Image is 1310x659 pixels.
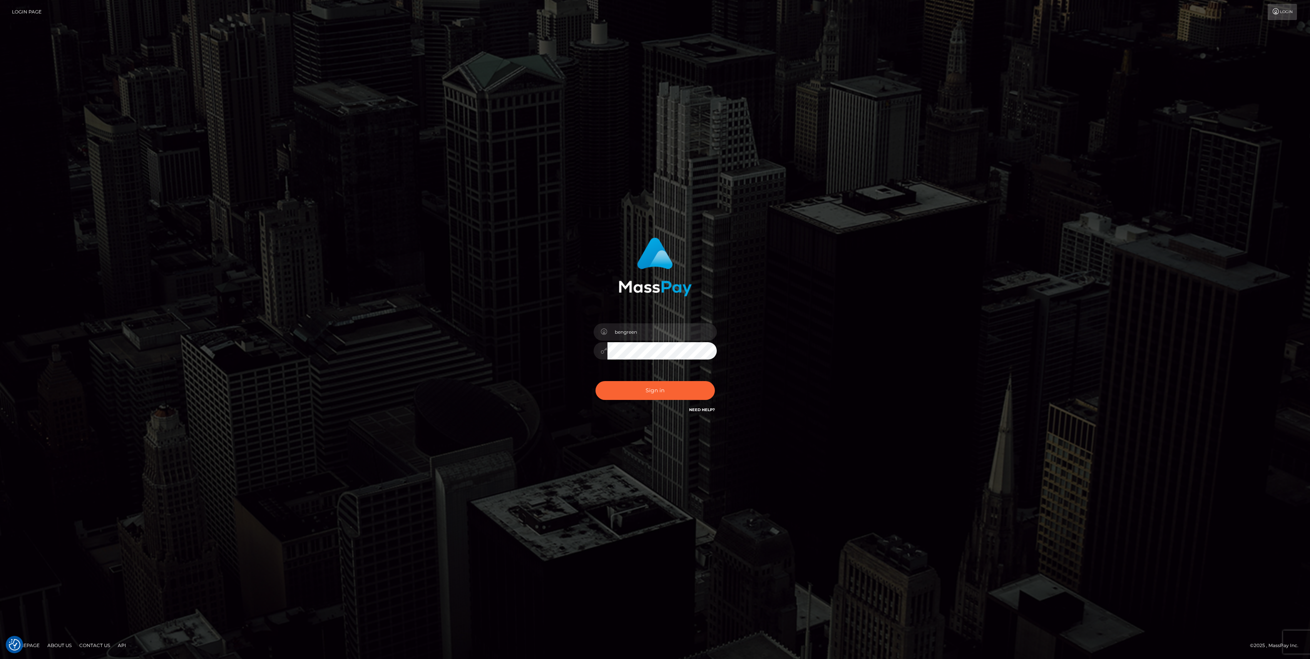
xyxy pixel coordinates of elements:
[12,4,42,20] a: Login Page
[44,639,75,651] a: About Us
[689,407,715,412] a: Need Help?
[115,639,129,651] a: API
[1250,641,1304,650] div: © 2025 , MassPay Inc.
[76,639,113,651] a: Contact Us
[607,323,717,341] input: Username...
[1268,4,1297,20] a: Login
[9,639,20,651] img: Revisit consent button
[9,639,20,651] button: Consent Preferences
[596,381,715,400] button: Sign in
[8,639,43,651] a: Homepage
[619,238,692,296] img: MassPay Login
